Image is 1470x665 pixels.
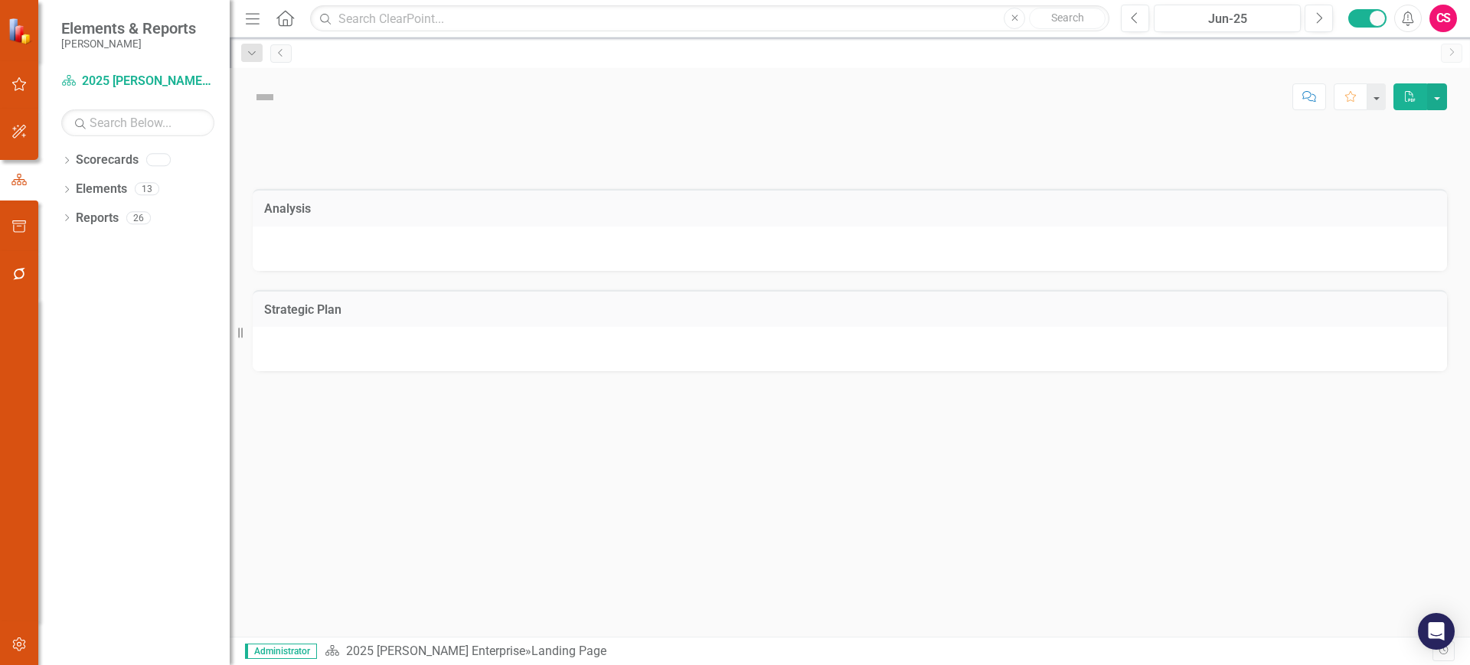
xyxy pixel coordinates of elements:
img: ClearPoint Strategy [8,17,35,44]
img: Not Defined [253,85,277,109]
span: Elements & Reports [61,19,196,37]
button: Search [1029,8,1106,29]
div: » [325,643,1432,660]
span: Administrator [245,644,317,659]
span: Search [1051,11,1084,24]
a: Elements [76,181,127,198]
a: Scorecards [76,152,139,169]
h3: Analysis [264,202,1436,216]
div: Open Intercom Messenger [1418,613,1455,650]
button: CS [1429,5,1457,32]
button: Jun-25 [1154,5,1301,32]
h3: Strategic Plan [264,303,1436,317]
div: 13 [135,183,159,196]
small: [PERSON_NAME] [61,37,196,50]
div: 26 [126,211,151,224]
a: 2025 [PERSON_NAME] Enterprise [346,644,525,658]
input: Search Below... [61,109,214,136]
div: Jun-25 [1159,10,1295,28]
a: 2025 [PERSON_NAME] Enterprise [61,73,214,90]
input: Search ClearPoint... [310,5,1109,32]
a: Reports [76,210,119,227]
div: Landing Page [531,644,606,658]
